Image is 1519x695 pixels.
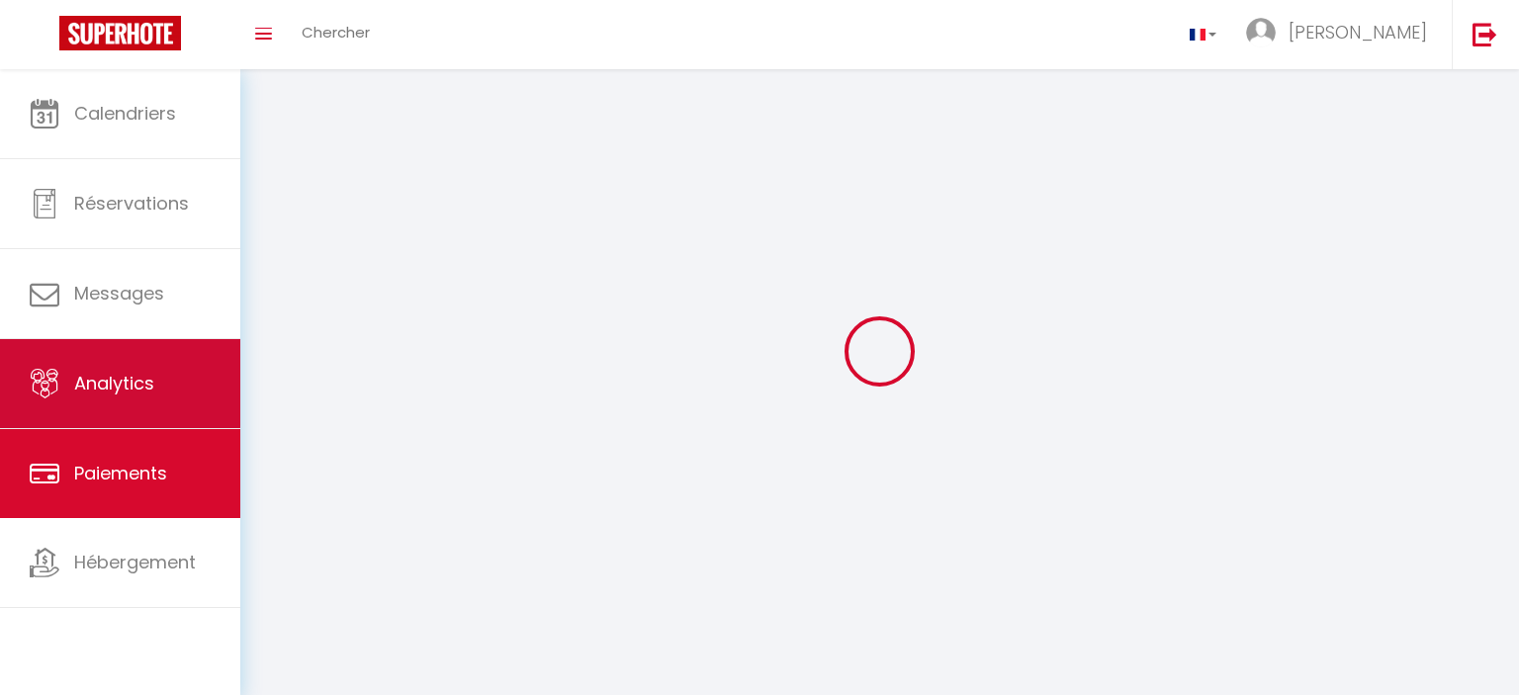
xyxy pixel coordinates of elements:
[1246,18,1276,47] img: ...
[74,550,196,574] span: Hébergement
[74,281,164,305] span: Messages
[74,101,176,126] span: Calendriers
[1473,22,1497,46] img: logout
[302,22,370,43] span: Chercher
[1289,20,1427,44] span: [PERSON_NAME]
[74,371,154,395] span: Analytics
[59,16,181,50] img: Super Booking
[74,191,189,216] span: Réservations
[74,461,167,485] span: Paiements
